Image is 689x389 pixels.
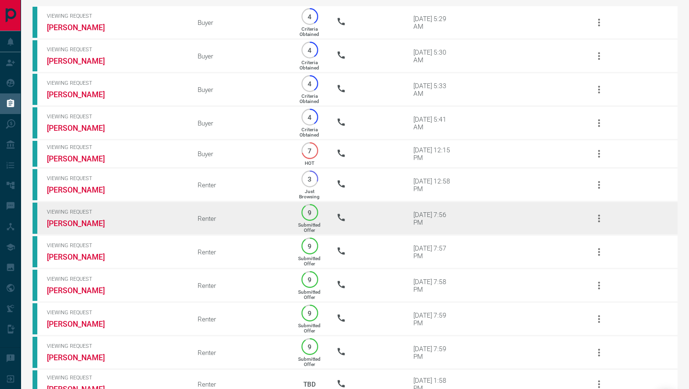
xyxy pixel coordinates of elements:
p: 9 [306,242,313,250]
div: Renter [198,315,282,323]
span: Viewing Request [47,309,183,316]
div: Renter [198,282,282,289]
div: [DATE] 5:33 AM [413,82,454,97]
div: [DATE] 7:56 PM [413,211,454,226]
div: condos.ca [33,203,37,234]
p: 3 [306,175,313,183]
div: condos.ca [33,236,37,267]
div: Renter [198,181,282,189]
p: 9 [306,309,313,317]
div: [DATE] 5:41 AM [413,115,454,131]
span: Viewing Request [47,80,183,86]
p: Just Browsing [299,189,320,199]
a: [PERSON_NAME] [47,90,119,99]
p: Submitted Offer [298,256,321,266]
div: condos.ca [33,40,37,71]
div: [DATE] 5:29 AM [413,15,454,30]
p: Submitted Offer [298,323,321,333]
div: Buyer [198,150,282,158]
div: condos.ca [33,303,37,334]
div: [DATE] 7:59 PM [413,345,454,360]
a: [PERSON_NAME] [47,219,119,228]
p: Criteria Obtained [300,60,319,70]
div: Renter [198,380,282,388]
span: Viewing Request [47,209,183,215]
div: condos.ca [33,337,37,368]
div: condos.ca [33,7,37,38]
a: [PERSON_NAME] [47,286,119,295]
p: 9 [306,343,313,350]
span: Viewing Request [47,144,183,150]
a: [PERSON_NAME] [47,154,119,163]
span: Viewing Request [47,46,183,53]
a: [PERSON_NAME] [47,23,119,32]
span: Viewing Request [47,375,183,381]
a: [PERSON_NAME] [47,353,119,362]
p: Submitted Offer [298,356,321,367]
div: [DATE] 5:30 AM [413,48,454,64]
div: Buyer [198,119,282,127]
span: Viewing Request [47,175,183,182]
a: [PERSON_NAME] [47,57,119,66]
p: Criteria Obtained [300,127,319,137]
div: [DATE] 7:57 PM [413,244,454,260]
div: [DATE] 12:15 PM [413,146,454,161]
p: 4 [306,80,313,87]
span: Viewing Request [47,343,183,349]
div: Buyer [198,19,282,26]
div: Buyer [198,52,282,60]
a: [PERSON_NAME] [47,185,119,194]
div: Buyer [198,86,282,93]
p: 9 [306,276,313,283]
p: 9 [306,209,313,216]
div: [DATE] 7:59 PM [413,311,454,327]
span: Viewing Request [47,13,183,19]
span: Viewing Request [47,276,183,282]
div: Renter [198,215,282,222]
p: Submitted Offer [298,222,321,233]
p: 4 [306,13,313,20]
a: [PERSON_NAME] [47,124,119,133]
div: [DATE] 12:58 PM [413,177,454,193]
div: Renter [198,248,282,256]
p: 4 [306,114,313,121]
p: 4 [306,46,313,54]
div: condos.ca [33,107,37,138]
p: 7 [306,147,313,154]
span: Viewing Request [47,242,183,249]
div: condos.ca [33,169,37,200]
a: [PERSON_NAME] [47,252,119,262]
p: Submitted Offer [298,289,321,300]
p: Criteria Obtained [300,26,319,37]
p: Criteria Obtained [300,93,319,104]
a: [PERSON_NAME] [47,320,119,329]
span: Viewing Request [47,114,183,120]
div: condos.ca [33,270,37,301]
div: Renter [198,349,282,356]
div: condos.ca [33,141,37,167]
div: [DATE] 7:58 PM [413,278,454,293]
p: HOT [305,160,314,166]
div: condos.ca [33,74,37,105]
